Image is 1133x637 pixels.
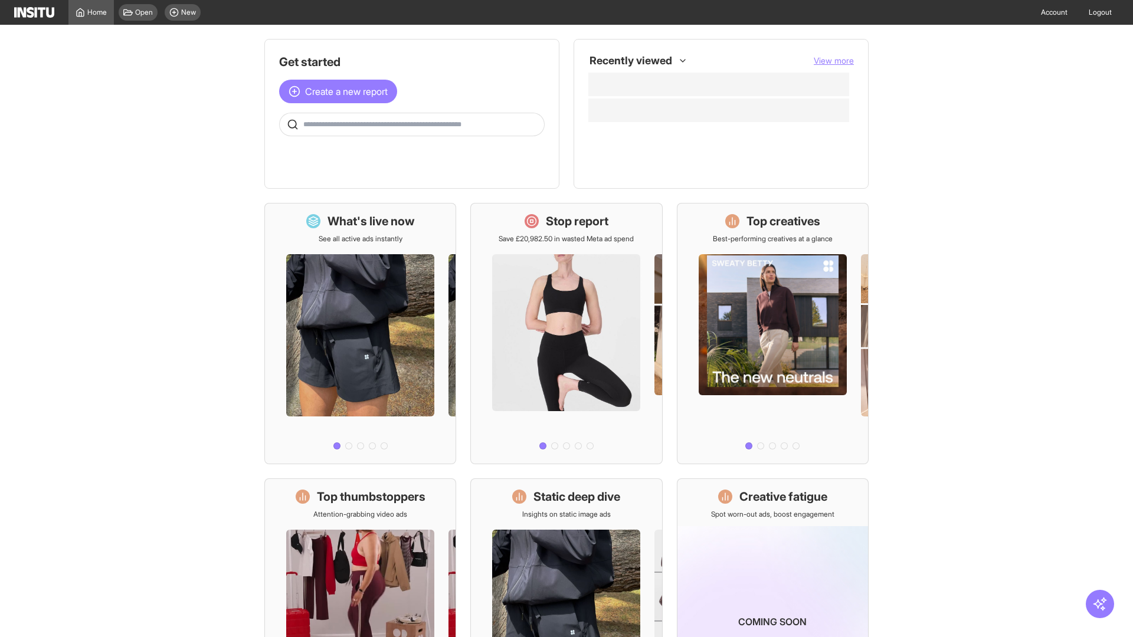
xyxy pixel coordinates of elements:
[14,7,54,18] img: Logo
[470,203,662,464] a: Stop reportSave £20,982.50 in wasted Meta ad spend
[522,510,611,519] p: Insights on static image ads
[533,488,620,505] h1: Static deep dive
[279,80,397,103] button: Create a new report
[593,129,607,143] div: Insights
[814,55,854,65] span: View more
[499,234,634,244] p: Save £20,982.50 in wasted Meta ad spend
[814,55,854,67] button: View more
[614,157,651,167] span: Placements
[328,213,415,229] h1: What's live now
[305,84,388,98] span: Create a new report
[614,157,844,167] span: Placements
[614,132,649,141] span: TikTok Ads
[135,8,153,17] span: Open
[264,203,456,464] a: What's live nowSee all active ads instantly
[713,234,833,244] p: Best-performing creatives at a glance
[313,510,407,519] p: Attention-grabbing video ads
[746,213,820,229] h1: Top creatives
[677,203,869,464] a: Top creativesBest-performing creatives at a glance
[319,234,402,244] p: See all active ads instantly
[87,8,107,17] span: Home
[279,54,545,70] h1: Get started
[614,132,844,141] span: TikTok Ads
[546,213,608,229] h1: Stop report
[317,488,425,505] h1: Top thumbstoppers
[181,8,196,17] span: New
[593,155,607,169] div: Insights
